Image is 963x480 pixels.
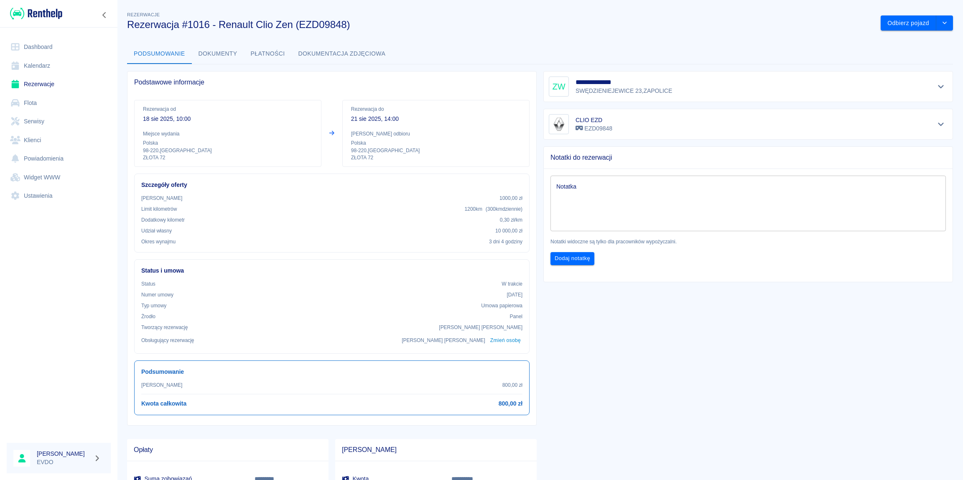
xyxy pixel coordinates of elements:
[351,154,521,161] p: ZŁOTA 72
[507,291,522,299] p: [DATE]
[37,449,90,458] h6: [PERSON_NAME]
[550,153,946,162] span: Notatki do rezerwacji
[495,227,522,235] p: 10 000,00 zł
[550,116,567,133] img: Image
[510,313,523,320] p: Panel
[351,115,521,123] p: 21 sie 2025, 14:00
[550,238,946,245] p: Notatki widoczne są tylko dla pracowników wypożyczalni.
[143,115,313,123] p: 18 sie 2025, 10:00
[141,205,177,213] p: Limit kilometrów
[141,227,172,235] p: Udział własny
[576,116,612,124] h6: CLIO EZD
[37,458,90,467] p: EVDO
[549,77,569,97] div: ZW
[934,118,948,130] button: Pokaż szczegóły
[141,381,182,389] p: [PERSON_NAME]
[244,44,292,64] button: Płatności
[486,206,522,212] span: ( 300 km dziennie )
[439,324,522,331] p: [PERSON_NAME] [PERSON_NAME]
[7,38,111,56] a: Dashboard
[127,12,160,17] span: Rezerwacje
[141,266,522,275] h6: Status i umowa
[351,139,521,147] p: Polska
[7,112,111,131] a: Serwisy
[499,194,522,202] p: 1000,00 zł
[550,252,594,265] button: Dodaj notatkę
[143,105,313,113] p: Rezerwacja od
[489,238,522,245] p: 3 dni 4 godziny
[141,181,522,189] h6: Szczegóły oferty
[127,44,192,64] button: Podsumowanie
[141,337,194,344] p: Obsługujący rezerwację
[351,130,521,138] p: [PERSON_NAME] odbioru
[143,130,313,138] p: Miejsce wydania
[7,168,111,187] a: Widget WWW
[141,302,166,309] p: Typ umowy
[10,7,62,20] img: Renthelp logo
[7,149,111,168] a: Powiadomienia
[881,15,936,31] button: Odbierz pojazd
[402,337,485,344] p: [PERSON_NAME] [PERSON_NAME]
[351,105,521,113] p: Rezerwacja do
[500,216,522,224] p: 0,30 zł /km
[98,10,111,20] button: Zwiń nawigację
[7,56,111,75] a: Kalendarz
[143,139,313,147] p: Polska
[141,280,155,288] p: Status
[141,291,173,299] p: Numer umowy
[342,446,530,454] span: [PERSON_NAME]
[134,446,322,454] span: Opłaty
[141,399,186,408] h6: Kwota całkowita
[936,15,953,31] button: drop-down
[143,154,313,161] p: ZŁOTA 72
[7,94,111,112] a: Flota
[351,147,521,154] p: 98-220 , [GEOGRAPHIC_DATA]
[7,186,111,205] a: Ustawienia
[502,381,522,389] p: 800,00 zł
[464,205,522,213] p: 1200 km
[134,78,530,87] span: Podstawowe informacje
[141,313,155,320] p: Żrodło
[143,147,313,154] p: 98-220 , [GEOGRAPHIC_DATA]
[141,324,188,331] p: Tworzący rezerwację
[7,75,111,94] a: Rezerwacje
[141,216,185,224] p: Dodatkowy kilometr
[489,334,522,347] button: Zmień osobę
[576,87,672,95] p: SWĘDZIENIEJEWICE 23 , ZAPOLICE
[576,124,612,133] p: EZD09848
[141,194,182,202] p: [PERSON_NAME]
[292,44,392,64] button: Dokumentacja zdjęciowa
[127,19,874,31] h3: Rezerwacja #1016 - Renault Clio Zen (EZD09848)
[192,44,244,64] button: Dokumenty
[499,399,522,408] h6: 800,00 zł
[502,280,522,288] p: W trakcie
[934,81,948,92] button: Pokaż szczegóły
[7,7,62,20] a: Renthelp logo
[141,238,176,245] p: Okres wynajmu
[481,302,522,309] p: Umowa papierowa
[141,368,522,376] h6: Podsumowanie
[7,131,111,150] a: Klienci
